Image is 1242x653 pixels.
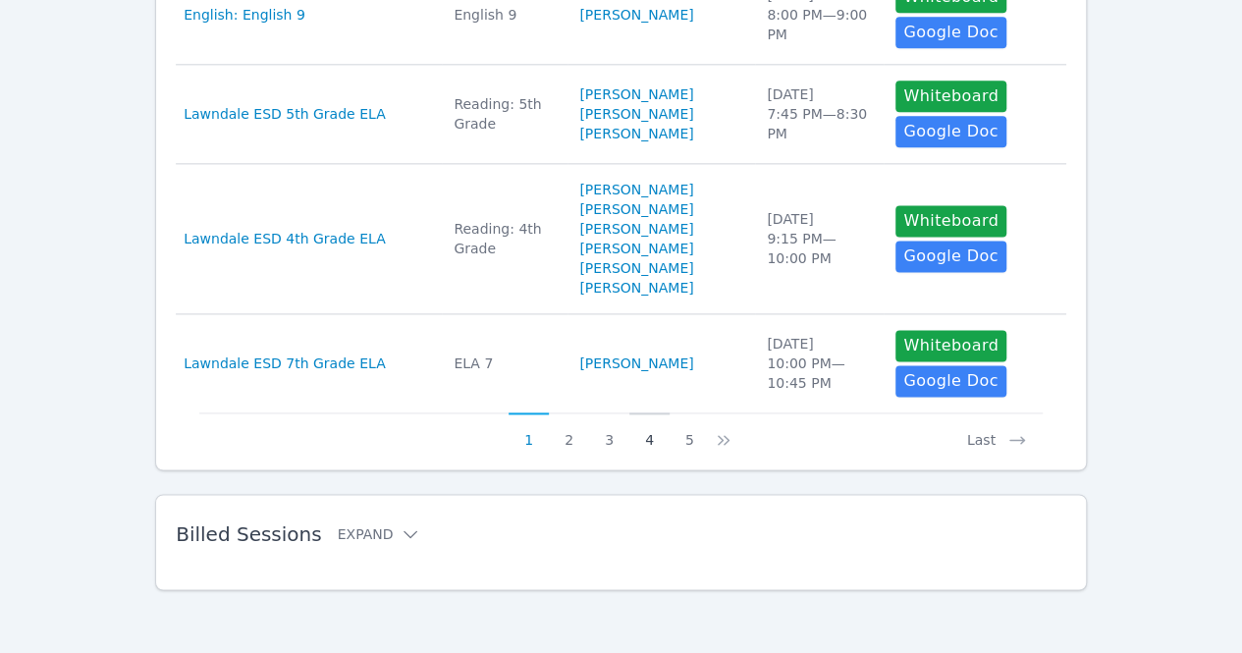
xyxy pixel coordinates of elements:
a: [PERSON_NAME] [579,199,693,219]
a: [PERSON_NAME] [579,258,693,278]
div: ELA 7 [454,354,556,373]
tr: Lawndale ESD 5th Grade ELAReading: 5th Grade[PERSON_NAME][PERSON_NAME][PERSON_NAME][DATE]7:45 PM—... [176,65,1066,164]
div: [DATE] 10:00 PM — 10:45 PM [767,334,872,393]
a: [PERSON_NAME] [579,104,693,124]
button: Whiteboard [895,205,1006,237]
a: [PERSON_NAME] [579,124,693,143]
button: 3 [589,412,629,450]
a: [PERSON_NAME] [579,84,693,104]
button: Whiteboard [895,330,1006,361]
div: Reading: 4th Grade [454,219,556,258]
button: 2 [549,412,589,450]
a: Google Doc [895,365,1005,397]
a: Google Doc [895,241,1005,272]
a: [PERSON_NAME] [PERSON_NAME] [579,219,743,258]
a: [PERSON_NAME] [579,278,693,298]
button: Expand [338,524,421,544]
a: Lawndale ESD 4th Grade ELA [184,229,385,248]
button: Whiteboard [895,81,1006,112]
tr: Lawndale ESD 7th Grade ELAELA 7[PERSON_NAME][DATE]10:00 PM—10:45 PMWhiteboardGoogle Doc [176,314,1066,412]
a: Google Doc [895,116,1005,147]
button: 4 [629,412,670,450]
button: 5 [670,412,710,450]
div: [DATE] 7:45 PM — 8:30 PM [767,84,872,143]
a: English: English 9 [184,5,305,25]
a: Google Doc [895,17,1005,48]
div: English 9 [454,5,556,25]
span: Billed Sessions [176,522,321,546]
button: 1 [509,412,549,450]
a: [PERSON_NAME] [579,180,693,199]
div: Reading: 5th Grade [454,94,556,134]
tr: Lawndale ESD 4th Grade ELAReading: 4th Grade[PERSON_NAME][PERSON_NAME][PERSON_NAME] [PERSON_NAME]... [176,164,1066,314]
a: Lawndale ESD 5th Grade ELA [184,104,385,124]
a: Lawndale ESD 7th Grade ELA [184,354,385,373]
a: [PERSON_NAME] [579,5,693,25]
button: Last [951,412,1043,450]
a: [PERSON_NAME] [579,354,693,373]
div: [DATE] 9:15 PM — 10:00 PM [767,209,872,268]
